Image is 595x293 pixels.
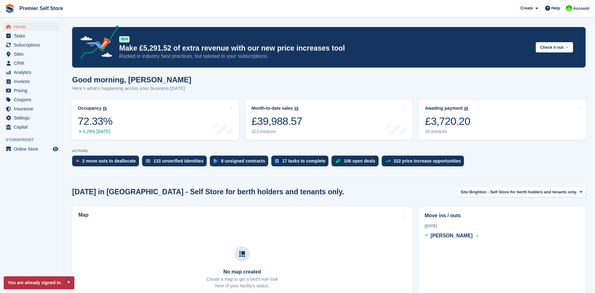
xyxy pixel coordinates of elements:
img: map-icn-33ee37083ee616e46c38cad1a60f524a97daa1e2b2c8c0bc3eb3415660979fc1.svg [239,251,245,257]
a: menu [3,68,59,77]
span: Subscriptions [14,41,51,49]
h2: Move ins / outs [425,212,580,219]
img: move_outs_to_deallocate_icon-f764333ba52eb49d3ac5e1228854f67142a1ed5810a6f6cc68b1a99e826820c5.svg [76,159,79,163]
p: Rooted in industry best practices, but tailored to your subscriptions. [119,53,531,60]
img: Kirsten Hallett [566,5,572,11]
div: 8 unsigned contracts [221,158,265,163]
span: Help [551,5,560,11]
a: 2 move outs to deallocate [72,156,142,169]
a: menu [3,41,59,49]
span: Coupons [14,95,51,104]
p: Make £5,291.52 of extra revenue with our new price increases tool [119,44,531,53]
button: Site: Brighton - Self Store for berth holders and tenants only. [457,187,586,197]
div: 106 open deals [344,158,375,163]
a: menu [3,95,59,104]
span: Sites [14,50,51,58]
p: Here's what's happening across your business [DATE] [72,85,191,92]
a: menu [3,113,59,122]
a: 106 open deals [332,156,381,169]
span: Tasks [14,31,51,40]
span: Create [520,5,533,11]
div: £39,988.57 [252,115,302,128]
a: menu [3,31,59,40]
span: Account [573,5,589,12]
div: NEW [119,36,130,42]
a: 133 unverified identities [142,156,210,169]
div: £3,720.20 [425,115,470,128]
a: Premier Self Store [17,3,66,14]
h1: Good morning, [PERSON_NAME] [72,75,191,84]
span: CRM [14,59,51,68]
a: menu [3,50,59,58]
h2: Map [78,212,88,218]
a: Month-to-date sales £39,988.57 323 invoices [245,100,413,140]
img: icon-info-grey-7440780725fd019a000dd9b08b2336e03edf1995a4989e88bcd33f0948082b44.svg [295,107,298,111]
img: deal-1b604bf984904fb50ccaf53a9ad4b4a5d6e5aea283cecdc64d6e3604feb123c2.svg [335,159,341,163]
div: 323 invoices [252,129,302,134]
span: Brighton - Self Store for berth holders and tenants only. [470,189,577,195]
img: verify_identity-adf6edd0f0f0b5bbfe63781bf79b02c33cf7c696d77639b501bdc392416b5a36.svg [146,159,150,163]
span: Insurance [14,104,51,113]
a: menu [3,59,59,68]
div: 72.33% [78,115,112,128]
a: 17 tasks to complete [271,156,332,169]
a: menu [3,86,59,95]
span: Online Store [14,145,51,153]
img: price-adjustments-announcement-icon-8257ccfd72463d97f412b2fc003d46551f7dbcb40ab6d574587a9cd5c0d94... [75,25,119,61]
span: Invoices [14,77,51,86]
span: 4 [476,234,478,238]
a: menu [3,123,59,131]
div: 133 unverified identities [153,158,204,163]
img: icon-info-grey-7440780725fd019a000dd9b08b2336e03edf1995a4989e88bcd33f0948082b44.svg [103,107,107,111]
a: Occupancy 72.33% 0.29% [DATE] [72,100,239,140]
p: You are already signed in. [4,276,74,289]
span: Storefront [6,137,62,143]
a: 8 unsigned contracts [210,156,272,169]
a: [PERSON_NAME] 4 [425,232,478,240]
a: menu [3,22,59,31]
img: contract_signature_icon-13c848040528278c33f63329250d36e43548de30e8caae1d1a13099fd9432cc5.svg [214,159,218,163]
p: ACTIONS [72,149,586,153]
p: Create a map to get a bird's eye look here of your facility's status. [206,276,278,289]
div: 38 invoices [425,129,470,134]
a: Preview store [52,145,59,153]
img: task-75834270c22a3079a89374b754ae025e5fb1db73e45f91037f5363f120a921f8.svg [275,159,279,163]
div: Occupancy [78,106,101,111]
a: menu [3,77,59,86]
span: Site: [461,189,470,195]
span: Analytics [14,68,51,77]
h3: No map created [206,269,278,275]
button: Check it out → [536,42,573,53]
div: Awaiting payment [425,106,463,111]
h2: [DATE] in [GEOGRAPHIC_DATA] - Self Store for berth holders and tenants only. [72,188,344,196]
span: Settings [14,113,51,122]
img: stora-icon-8386f47178a22dfd0bd8f6a31ec36ba5ce8667c1dd55bd0f319d3a0aa187defe.svg [5,4,14,13]
a: menu [3,104,59,113]
div: 2 move outs to deallocate [82,158,136,163]
a: Awaiting payment £3,720.20 38 invoices [419,100,586,140]
span: Pricing [14,86,51,95]
div: 0.29% [DATE] [78,129,112,134]
span: Capital [14,123,51,131]
img: icon-info-grey-7440780725fd019a000dd9b08b2336e03edf1995a4989e88bcd33f0948082b44.svg [464,107,468,111]
span: [PERSON_NAME] [431,233,473,238]
a: 322 price increase opportunities [382,156,467,169]
div: [DATE] [425,223,580,229]
div: Month-to-date sales [252,106,293,111]
a: menu [3,145,59,153]
div: 17 tasks to complete [282,158,325,163]
span: Home [14,22,51,31]
div: 322 price increase opportunities [394,158,461,163]
img: price_increase_opportunities-93ffe204e8149a01c8c9dc8f82e8f89637d9d84a8eef4429ea346261dce0b2c0.svg [385,160,390,163]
